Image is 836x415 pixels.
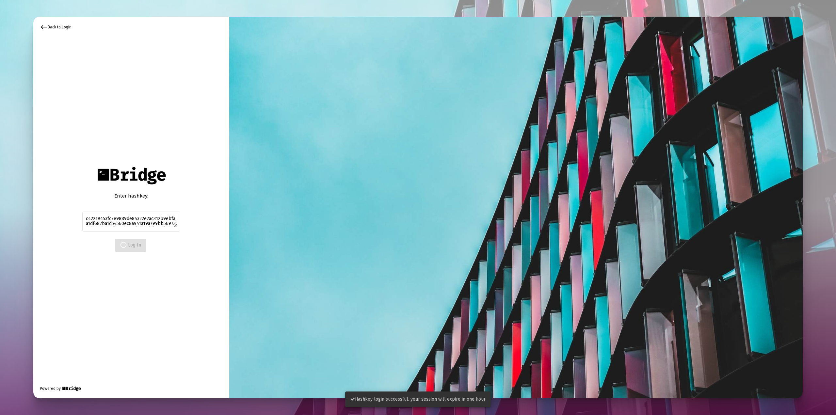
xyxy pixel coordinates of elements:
[40,385,81,392] div: Powered by
[94,163,169,188] img: Bridge Financial Technology Logo
[40,23,48,31] mat-icon: keyboard_backspace
[120,242,141,248] span: Log In
[61,385,81,392] img: Bridge Financial Technology Logo
[350,396,486,402] span: Hashkey login successful, your session will expire in one hour
[82,193,180,199] div: Enter hashkey:
[115,239,146,252] button: Log In
[40,23,72,31] div: Back to Login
